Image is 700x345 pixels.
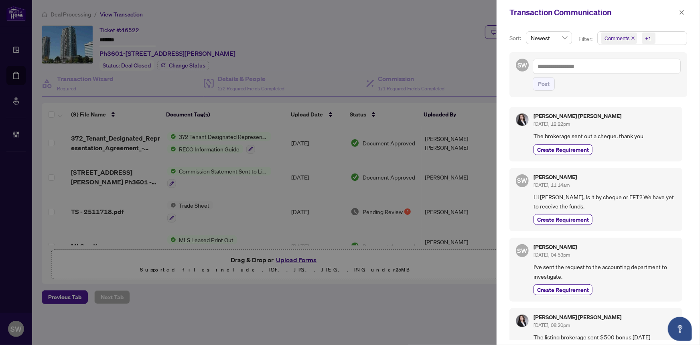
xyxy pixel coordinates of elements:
h5: [PERSON_NAME] [534,244,577,250]
span: SW [517,246,528,256]
span: [DATE], 12:22pm [534,121,570,127]
span: Create Requirement [537,215,589,224]
button: Open asap [668,317,692,341]
span: The brokerage sent out a cheque. thank you [534,131,676,141]
span: [DATE], 08:20pm [534,322,570,328]
button: Create Requirement [534,144,592,155]
h5: [PERSON_NAME] [PERSON_NAME] [534,113,621,119]
span: close [679,10,685,15]
h5: [PERSON_NAME] [534,174,577,180]
button: Post [533,77,555,91]
p: Sort: [509,34,523,43]
p: Filter: [578,35,594,43]
img: Profile Icon [516,114,528,126]
span: Comments [601,33,637,44]
span: [DATE], 11:14am [534,182,570,188]
span: The listing brokerage sent $500 bonus [DATE] [534,333,676,342]
span: Create Requirement [537,145,589,154]
span: Newest [531,32,567,44]
span: [DATE], 04:53pm [534,252,570,258]
span: SW [517,60,528,70]
span: I've sent the request to the accounting department to investigate. [534,262,676,281]
img: Profile Icon [516,315,528,327]
span: Create Requirement [537,286,589,294]
button: Create Requirement [534,214,592,225]
div: Transaction Communication [509,6,677,18]
button: Create Requirement [534,284,592,295]
span: SW [517,176,528,186]
span: Hi [PERSON_NAME], Is it by cheque or EFT? We have yet to receive the funds. [534,192,676,211]
span: Comments [605,34,629,42]
h5: [PERSON_NAME] [PERSON_NAME] [534,314,621,320]
div: +1 [645,34,652,42]
span: close [631,36,635,40]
